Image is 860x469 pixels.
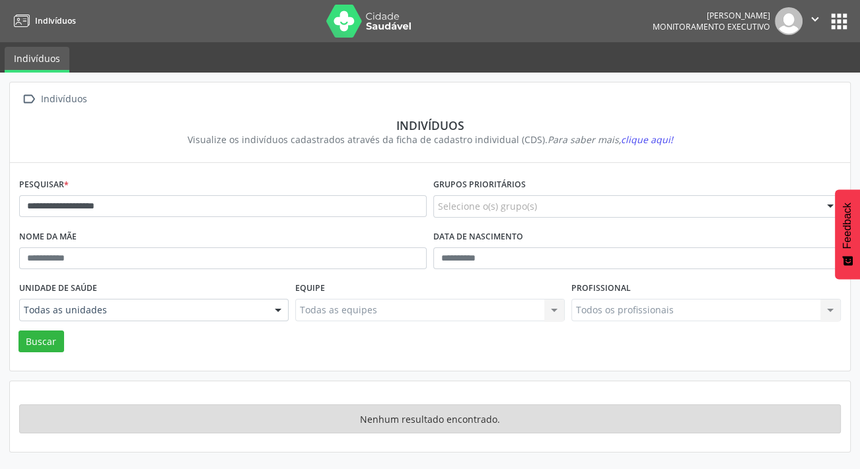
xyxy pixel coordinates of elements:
div: Indivíduos [28,118,832,133]
button: Buscar [18,330,64,353]
span: Selecione o(s) grupo(s) [438,199,537,213]
span: Indivíduos [35,15,76,26]
div: Indivíduos [38,90,89,109]
i:  [19,90,38,109]
div: [PERSON_NAME] [653,10,770,21]
span: clique aqui! [621,133,673,146]
button: apps [828,10,851,33]
label: Nome da mãe [19,227,77,247]
button: Feedback - Mostrar pesquisa [835,189,860,279]
i:  [808,12,822,26]
label: Profissional [571,278,631,299]
a:  Indivíduos [19,90,89,109]
label: Pesquisar [19,175,69,195]
div: Visualize os indivíduos cadastrados através da ficha de cadastro individual (CDS). [28,133,832,146]
label: Unidade de saúde [19,278,97,299]
i: Para saber mais, [548,133,673,146]
a: Indivíduos [5,47,69,73]
label: Grupos prioritários [433,175,526,195]
a: Indivíduos [9,10,76,32]
img: img [775,7,803,35]
div: Nenhum resultado encontrado. [19,404,841,433]
span: Todas as unidades [24,303,262,317]
label: Equipe [295,278,325,299]
button:  [803,7,828,35]
span: Feedback [842,203,853,249]
label: Data de nascimento [433,227,523,247]
span: Monitoramento Executivo [653,21,770,32]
